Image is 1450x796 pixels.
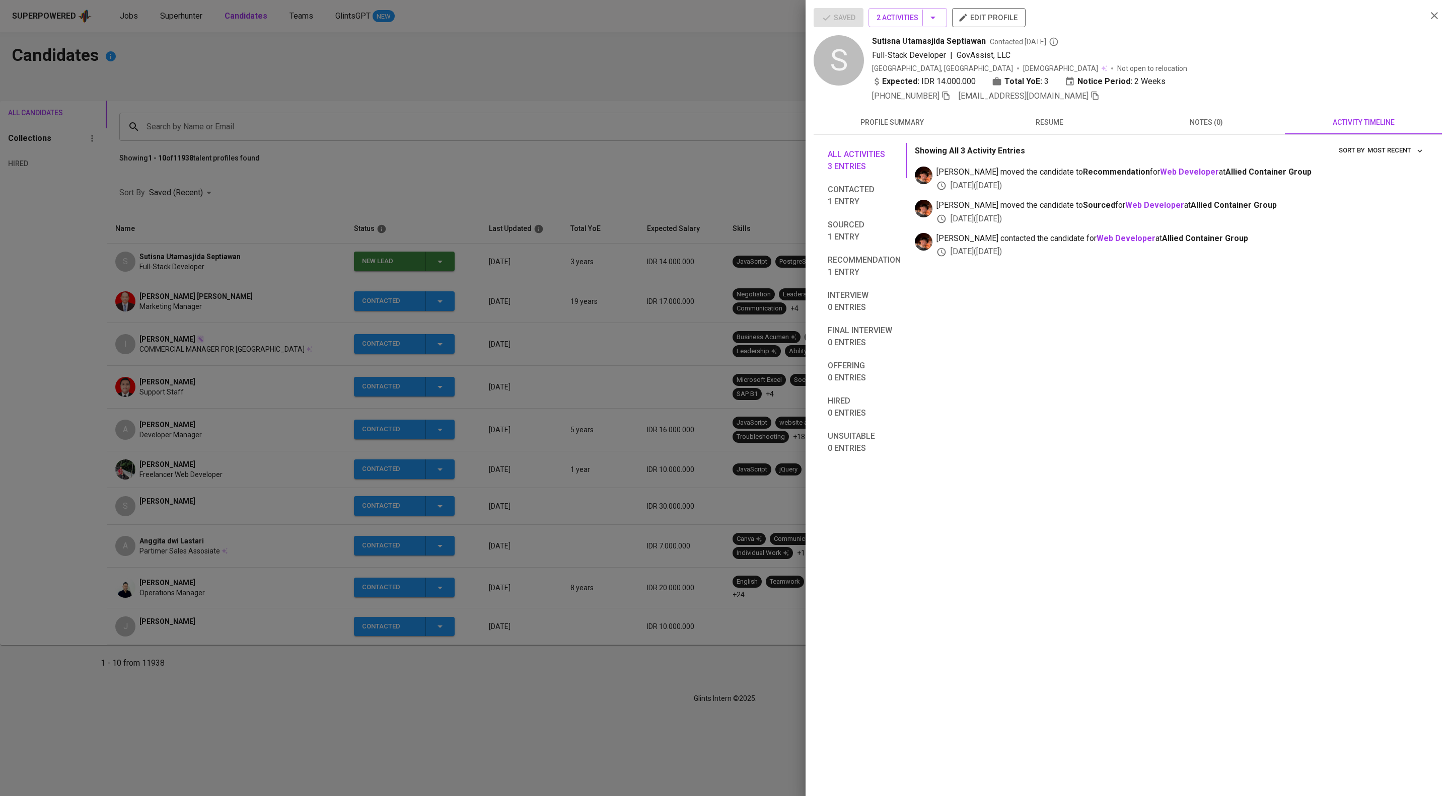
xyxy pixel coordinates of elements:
span: Final interview 0 entries [828,325,901,349]
p: Not open to relocation [1117,63,1187,73]
button: edit profile [952,8,1026,27]
div: [DATE] ( [DATE] ) [936,213,1426,225]
span: Hired 0 entries [828,395,901,419]
b: Total YoE: [1004,75,1042,88]
span: notes (0) [1134,116,1279,129]
button: sort by [1365,143,1426,158]
span: Sutisna Utamasjida Septiawan [872,35,986,47]
span: [EMAIL_ADDRESS][DOMAIN_NAME] [959,91,1089,101]
span: 3 [1044,75,1049,88]
a: Web Developer [1125,200,1184,210]
span: [PERSON_NAME] contacted the candidate for at [936,233,1426,245]
div: [DATE] ( [DATE] ) [936,246,1426,258]
a: edit profile [952,13,1026,21]
span: Recommendation 1 entry [828,254,901,278]
span: Contacted 1 entry [828,184,901,208]
div: [GEOGRAPHIC_DATA], [GEOGRAPHIC_DATA] [872,63,1013,73]
img: diemas@glints.com [915,167,932,184]
span: [DEMOGRAPHIC_DATA] [1023,63,1100,73]
span: sort by [1339,146,1365,154]
span: [PHONE_NUMBER] [872,91,939,101]
span: activity timeline [1291,116,1436,129]
span: profile summary [820,116,965,129]
span: [PERSON_NAME] moved the candidate to for at [936,167,1426,178]
b: Expected: [882,75,919,88]
span: Allied Container Group [1225,167,1312,177]
span: Allied Container Group [1191,200,1277,210]
p: Showing All 3 Activity Entries [915,145,1025,157]
span: | [950,49,953,61]
div: IDR 14.000.000 [872,75,976,88]
b: Recommendation [1083,167,1150,177]
b: Notice Period: [1077,75,1132,88]
div: S [814,35,864,86]
img: diemas@glints.com [915,233,932,251]
svg: By Philippines recruiter [1049,37,1059,47]
button: 2 Activities [868,8,947,27]
span: resume [977,116,1122,129]
span: All activities 3 entries [828,148,901,173]
span: Offering 0 entries [828,360,901,384]
span: Allied Container Group [1162,233,1248,243]
span: 2 Activities [877,12,939,24]
b: Sourced [1083,200,1115,210]
span: Most Recent [1367,145,1423,156]
a: Web Developer [1160,167,1219,177]
div: [DATE] ( [DATE] ) [936,180,1426,192]
span: Interview 0 entries [828,289,901,313]
span: [PERSON_NAME] moved the candidate to for at [936,200,1426,211]
img: diemas@glints.com [915,200,932,217]
span: Full-Stack Developer [872,50,946,60]
div: 2 Weeks [1065,75,1166,88]
span: edit profile [960,11,1018,24]
span: Sourced 1 entry [828,219,901,243]
span: Contacted [DATE] [990,37,1059,47]
span: GovAssist, LLC [957,50,1010,60]
span: Unsuitable 0 entries [828,430,901,454]
a: Web Developer [1097,233,1155,243]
